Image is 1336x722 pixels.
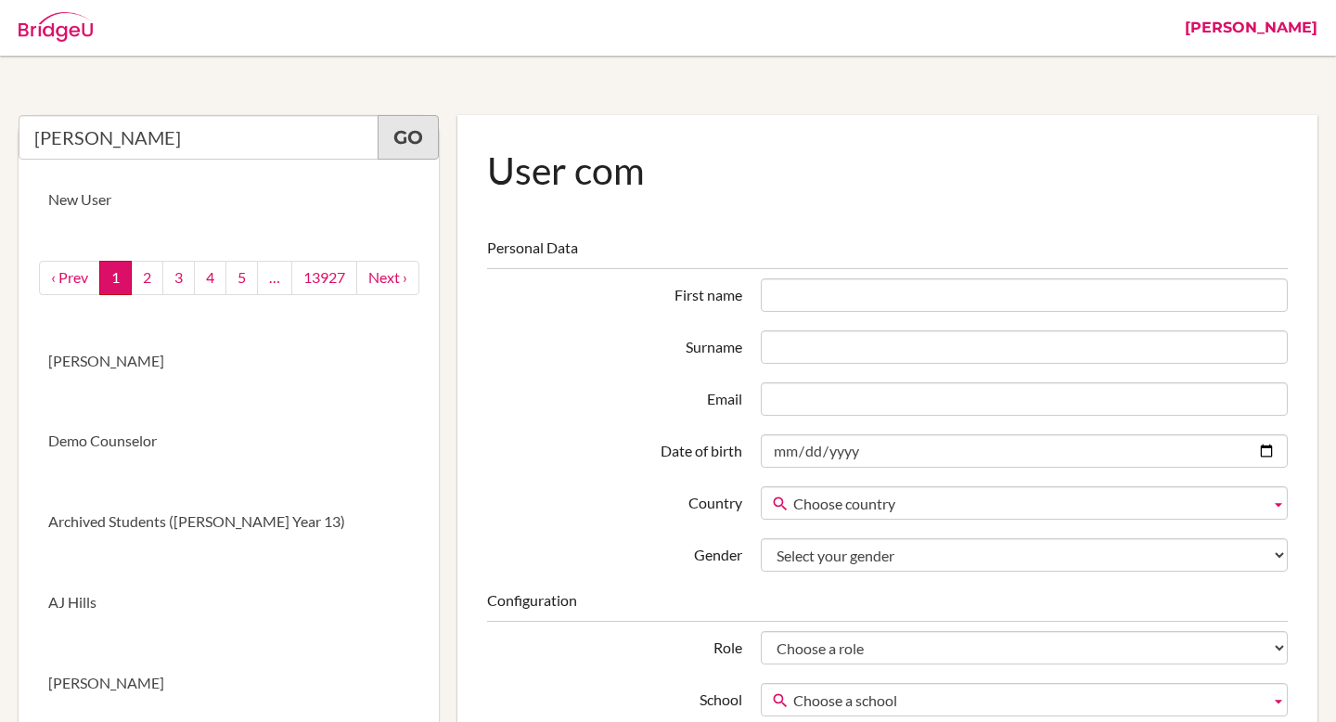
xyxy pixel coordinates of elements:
[257,261,292,295] a: …
[162,261,195,295] a: 3
[291,261,357,295] a: 13927
[19,401,439,482] a: Demo Counselor
[487,145,1288,196] h1: User com
[19,12,93,42] img: Bridge-U
[478,278,751,306] label: First name
[225,261,258,295] a: 5
[487,238,1288,269] legend: Personal Data
[19,482,439,562] a: Archived Students ([PERSON_NAME] Year 13)
[19,160,439,240] a: New User
[793,684,1263,717] span: Choose a school
[478,434,751,462] label: Date of birth
[478,486,751,514] label: Country
[378,115,439,160] a: Go
[19,115,379,160] input: Quicksearch user
[478,683,751,711] label: School
[194,261,226,295] a: 4
[356,261,419,295] a: next
[39,261,100,295] a: ‹ Prev
[478,382,751,410] label: Email
[131,261,163,295] a: 2
[478,631,751,659] label: Role
[478,538,751,566] label: Gender
[487,590,1288,622] legend: Configuration
[478,330,751,358] label: Surname
[19,321,439,402] a: [PERSON_NAME]
[19,562,439,643] a: AJ Hills
[793,487,1263,521] span: Choose country
[99,261,132,295] a: 1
